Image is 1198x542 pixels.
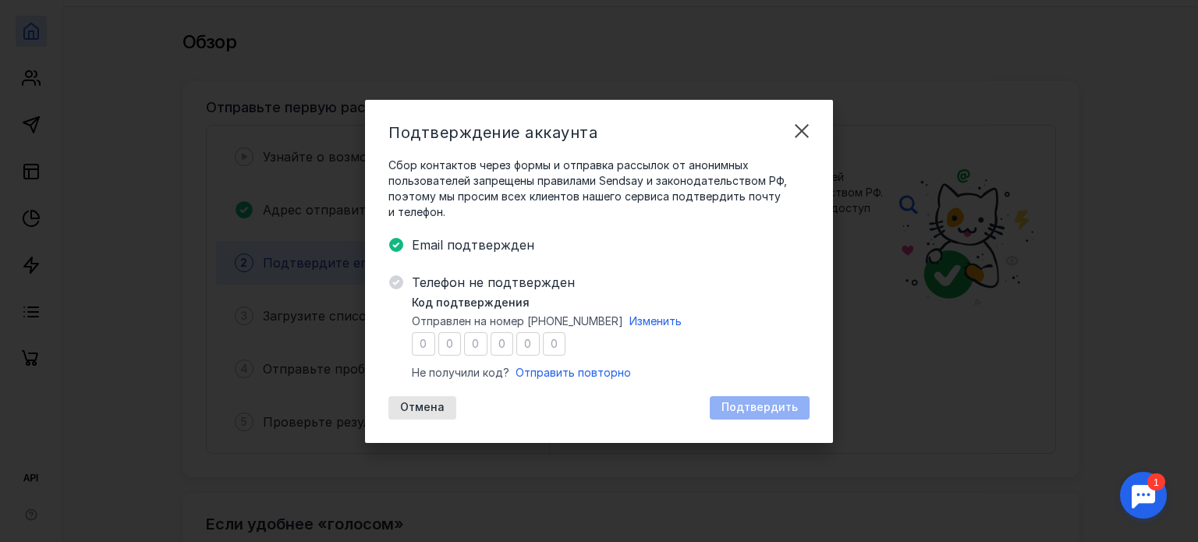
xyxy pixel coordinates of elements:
[388,396,456,420] button: Отмена
[412,236,810,254] span: Email подтвержден
[629,314,682,329] button: Изменить
[412,365,509,381] span: Не получили код?
[412,314,623,329] span: Отправлен на номер [PHONE_NUMBER]
[516,332,540,356] input: 0
[491,332,514,356] input: 0
[516,366,631,379] span: Отправить повторно
[412,273,810,292] span: Телефон не подтвержден
[388,123,597,142] span: Подтверждение аккаунта
[464,332,487,356] input: 0
[516,365,631,381] button: Отправить повторно
[388,158,810,220] span: Сбор контактов через формы и отправка рассылок от анонимных пользователей запрещены правилами Sen...
[412,295,530,310] span: Код подтверждения
[412,332,435,356] input: 0
[543,332,566,356] input: 0
[438,332,462,356] input: 0
[400,401,445,414] span: Отмена
[35,9,53,27] div: 1
[629,314,682,328] span: Изменить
